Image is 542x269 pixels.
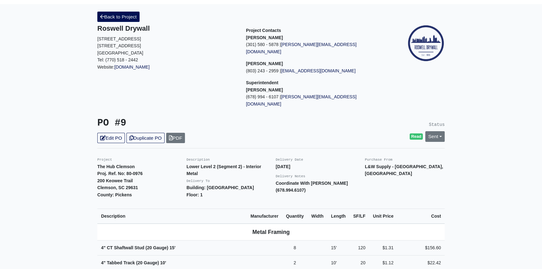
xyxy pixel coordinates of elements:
a: Duplicate PO [126,133,165,143]
a: [PERSON_NAME][EMAIL_ADDRESS][DOMAIN_NAME] [246,94,356,106]
small: Delivery To [187,179,210,183]
strong: 4" Tabbed Track (20 Gauge) [101,260,166,265]
span: 15' [170,245,176,250]
strong: [PERSON_NAME] [246,87,283,92]
th: SF/LF [350,209,369,224]
small: Delivery Notes [276,174,305,178]
h3: PO #9 [97,117,266,129]
small: Purchase From [365,158,392,162]
th: Cost [397,209,445,224]
a: Sent [425,131,445,142]
small: Status [429,122,445,127]
strong: Proj. Ref. No: 80-0976 [97,171,143,176]
th: Unit Price [369,209,397,224]
strong: [DATE] [276,164,290,169]
th: Length [327,209,350,224]
p: [STREET_ADDRESS] [97,35,237,43]
p: Tel: (770) 518 - 2442 [97,56,237,64]
strong: 4" CT Shaftwall Stud (20 Gauge) [101,245,176,250]
span: Superintendent [246,80,278,85]
small: Delivery Date [276,158,303,162]
strong: Floor: 1 [187,192,203,197]
a: Back to Project [97,12,140,22]
span: Project Contacts [246,28,281,33]
a: [PERSON_NAME][EMAIL_ADDRESS][DOMAIN_NAME] [246,42,356,54]
strong: Lower Level 2 (Segment 2) - Interior Metal [187,164,261,176]
th: Quantity [282,209,308,224]
strong: Building: [GEOGRAPHIC_DATA] [187,185,254,190]
td: $1.31 [369,241,397,256]
p: (803) 243 - 2959 | [246,67,385,75]
span: 15' [331,245,337,250]
strong: [PERSON_NAME] [246,61,283,66]
a: PDF [166,133,185,143]
span: Read [410,133,423,140]
a: Edit PO [97,133,125,143]
p: L&W Supply - [GEOGRAPHIC_DATA], [GEOGRAPHIC_DATA] [365,163,445,177]
td: 8 [282,241,308,256]
th: Manufacturer [247,209,282,224]
td: $156.60 [397,241,445,256]
strong: 200 Keowee Trail [97,178,133,183]
p: (678) 994 - 6107 | [246,93,385,107]
strong: [PERSON_NAME] [246,35,283,40]
small: Description [187,158,210,162]
span: 10' [331,260,337,265]
strong: Coordinate With [PERSON_NAME] (678.994.6107) [276,181,348,193]
p: (301) 580 - 5878 | [246,41,385,55]
div: Website: [97,24,237,70]
p: [STREET_ADDRESS] [97,42,237,49]
span: 10' [160,260,166,265]
td: 120 [350,241,369,256]
strong: The Hub Clemson [97,164,135,169]
a: [DOMAIN_NAME] [115,65,150,70]
p: [GEOGRAPHIC_DATA] [97,49,237,57]
small: Project [97,158,112,162]
a: [EMAIL_ADDRESS][DOMAIN_NAME] [281,68,356,73]
h5: Roswell Drywall [97,24,237,33]
b: Metal Framing [252,229,289,235]
strong: County: Pickens [97,192,132,197]
th: Width [308,209,327,224]
th: Description [97,209,247,224]
strong: Clemson, SC 29631 [97,185,138,190]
